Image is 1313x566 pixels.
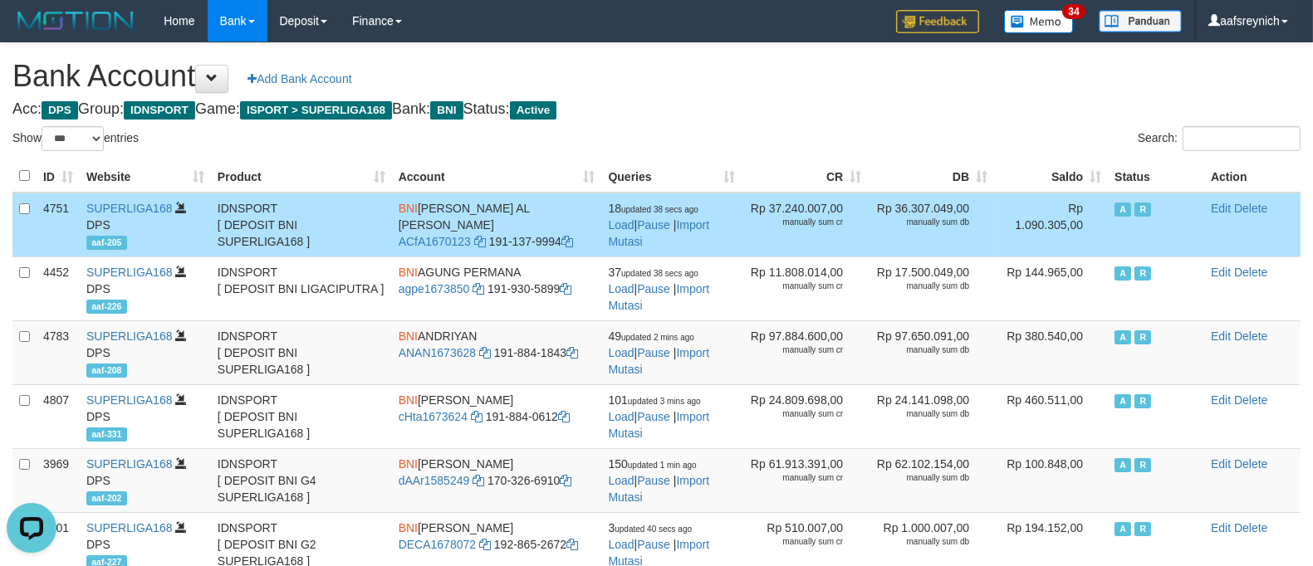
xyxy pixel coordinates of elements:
span: Active [1115,394,1131,408]
td: 4807 [37,384,80,448]
span: BNI [399,329,418,343]
td: [PERSON_NAME] 170-326-6910 [392,448,602,512]
a: Add Bank Account [237,65,362,93]
a: Pause [637,346,670,359]
span: BNI [399,393,418,407]
a: Edit [1211,266,1231,279]
a: Load [608,218,634,232]
span: 3 [608,521,692,534]
span: Active [1115,266,1131,281]
a: Copy 1911379994 to clipboard [561,235,573,248]
a: SUPERLIGA168 [86,457,173,471]
td: DPS [80,193,211,257]
a: Copy agpe1673850 to clipboard [473,282,484,295]
td: Rp 61.913.391,00 [742,448,868,512]
label: Show entries [12,126,139,151]
select: Showentries [42,126,104,151]
span: | | [608,393,709,440]
span: 37 [608,266,698,279]
td: AGUNG PERMANA 191-930-5899 [392,256,602,320]
span: updated 3 mins ago [628,397,701,406]
td: Rp 144.965,00 [994,256,1108,320]
td: Rp 97.650.091,00 [868,320,994,384]
a: Copy ACfA1670123 to clipboard [474,235,486,248]
span: Running [1134,202,1151,217]
a: SUPERLIGA168 [86,329,173,343]
a: Delete [1234,393,1267,407]
a: SUPERLIGA168 [86,202,173,215]
img: panduan.png [1099,10,1182,32]
span: Active [1115,458,1131,472]
td: IDNSPORT [ DEPOSIT BNI SUPERLIGA168 ] [211,384,392,448]
a: Copy 1918841843 to clipboard [566,346,578,359]
a: Edit [1211,393,1231,407]
td: 4783 [37,320,80,384]
span: aaf-226 [86,300,127,314]
span: Running [1134,266,1151,281]
th: Status [1108,160,1204,193]
span: BNI [399,521,418,534]
a: DECA1678072 [399,538,476,551]
a: Load [608,410,634,423]
th: Queries: activate to sort column ascending [601,160,742,193]
a: Edit [1211,329,1231,343]
td: Rp 1.090.305,00 [994,193,1108,257]
a: Edit [1211,202,1231,215]
span: 34 [1062,4,1085,19]
a: Copy cHta1673624 to clipboard [471,410,483,423]
a: Copy DECA1678072 to clipboard [479,538,491,551]
a: Load [608,282,634,295]
td: Rp 97.884.600,00 [742,320,868,384]
td: Rp 11.808.014,00 [742,256,868,320]
span: Running [1134,522,1151,536]
div: manually sum db [875,536,969,548]
img: Button%20Memo.svg [1004,10,1074,33]
h1: Bank Account [12,60,1301,93]
a: Pause [637,538,670,551]
img: MOTION_logo.png [12,8,139,33]
a: Delete [1234,266,1267,279]
span: aaf-208 [86,364,127,378]
a: Import Mutasi [608,346,709,376]
td: Rp 62.102.154,00 [868,448,994,512]
span: updated 40 secs ago [615,525,692,534]
h4: Acc: Group: Game: Bank: Status: [12,101,1301,118]
span: DPS [42,101,78,120]
span: BNI [399,457,418,471]
div: manually sum cr [748,344,843,356]
div: manually sum cr [748,472,843,484]
td: DPS [80,448,211,512]
a: Import Mutasi [608,474,709,504]
span: updated 38 secs ago [621,205,698,214]
td: IDNSPORT [ DEPOSIT BNI SUPERLIGA168 ] [211,193,392,257]
span: Active [1115,522,1131,536]
span: | | [608,457,709,504]
td: DPS [80,384,211,448]
img: Feedback.jpg [896,10,979,33]
td: Rp 24.809.698,00 [742,384,868,448]
td: IDNSPORT [ DEPOSIT BNI LIGACIPUTRA ] [211,256,392,320]
td: Rp 24.141.098,00 [868,384,994,448]
td: Rp 460.511,00 [994,384,1108,448]
td: DPS [80,256,211,320]
td: IDNSPORT [ DEPOSIT BNI SUPERLIGA168 ] [211,320,392,384]
div: manually sum cr [748,217,843,228]
span: aaf-331 [86,427,127,442]
a: Copy dAAr1585249 to clipboard [473,474,484,487]
a: Load [608,474,634,487]
span: 150 [608,457,696,471]
a: ACfA1670123 [399,235,471,248]
a: ANAN1673628 [399,346,476,359]
td: 3969 [37,448,80,512]
td: IDNSPORT [ DEPOSIT BNI G4 SUPERLIGA168 ] [211,448,392,512]
td: Rp 100.848,00 [994,448,1108,512]
td: [PERSON_NAME] 191-884-0612 [392,384,602,448]
a: Delete [1234,329,1267,343]
span: | | [608,202,709,248]
a: Copy 1918840612 to clipboard [558,410,570,423]
th: Account: activate to sort column ascending [392,160,602,193]
th: CR: activate to sort column ascending [742,160,868,193]
span: Running [1134,394,1151,408]
a: Delete [1234,457,1267,471]
td: [PERSON_NAME] AL [PERSON_NAME] 191-137-9994 [392,193,602,257]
